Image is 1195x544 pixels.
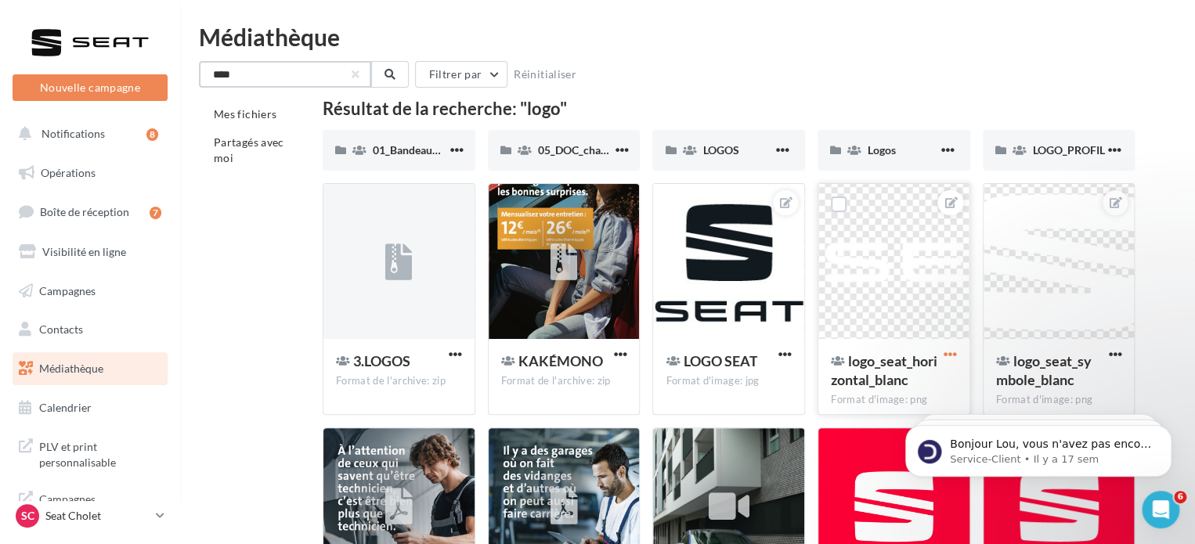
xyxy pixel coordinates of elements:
span: PLV et print personnalisable [39,436,161,470]
iframe: Intercom live chat [1142,491,1179,528]
button: Notifications 8 [9,117,164,150]
a: Contacts [9,313,171,346]
a: PLV et print personnalisable [9,430,171,476]
div: 8 [146,128,158,141]
div: Médiathèque [199,25,1176,49]
a: SC Seat Cholet [13,501,168,531]
div: 7 [150,207,161,219]
div: Format d'image: jpg [666,374,792,388]
span: Partagés avec moi [214,135,284,164]
span: Opérations [41,166,96,179]
span: 6 [1174,491,1186,503]
div: Format de l'archive: zip [501,374,627,388]
span: Médiathèque [39,362,103,375]
span: Logos [868,143,896,157]
span: Visibilité en ligne [42,245,126,258]
span: Contacts [39,322,83,336]
span: Mes fichiers [214,107,276,121]
span: 05_DOC_charte graphique + Guidelines [538,143,729,157]
a: Opérations [9,157,171,189]
span: LOGO_PROFIL [1033,143,1105,157]
span: SC [21,508,34,524]
button: Réinitialiser [507,65,583,84]
span: Bonjour Lou, vous n'avez pas encore souscrit au module Marketing Direct ? Pour cela, c'est simple... [68,45,269,151]
span: KAKÉMONO [518,352,603,369]
button: Nouvelle campagne [13,74,168,101]
button: Filtrer par [415,61,507,88]
a: Médiathèque [9,352,171,385]
div: Résultat de la recherche: "logo" [323,100,1135,117]
span: Calendrier [39,401,92,414]
span: 01_Bandeaux_Logos_Service [373,143,512,157]
span: Notifications [42,127,105,140]
a: Calendrier [9,391,171,424]
a: Boîte de réception7 [9,195,171,229]
span: logo_seat_symbole_blanc [996,352,1092,388]
div: Format d'image: png [831,393,957,407]
div: Format de l'archive: zip [336,374,462,388]
span: LOGO SEAT [683,352,757,369]
a: Campagnes [9,275,171,308]
a: Visibilité en ligne [9,236,171,268]
span: 3.LOGOS [353,352,410,369]
span: logo_seat_horizontal_blanc [831,352,937,388]
p: Seat Cholet [45,508,150,524]
span: Boîte de réception [40,205,129,218]
span: LOGOS [702,143,738,157]
span: Campagnes DataOnDemand [39,488,161,522]
span: Campagnes [39,283,96,297]
a: Campagnes DataOnDemand [9,482,171,528]
iframe: Intercom notifications message [882,392,1195,502]
p: Message from Service-Client, sent Il y a 17 sem [68,60,270,74]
